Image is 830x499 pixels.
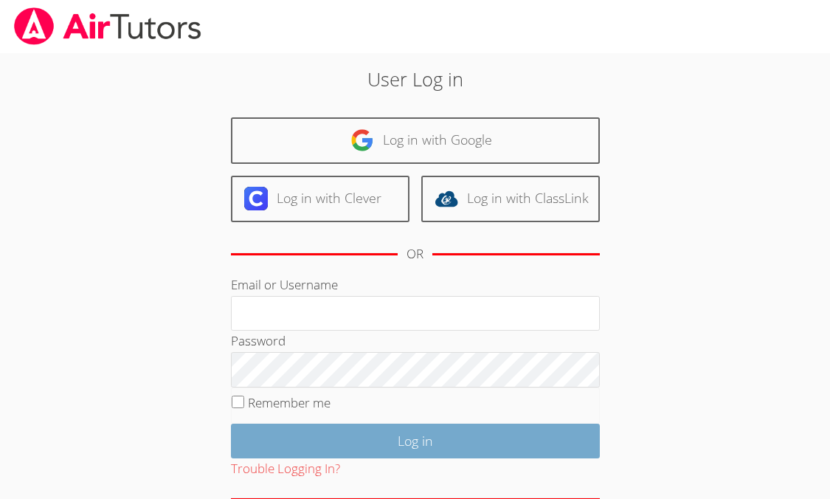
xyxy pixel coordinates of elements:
[191,65,640,93] h2: User Log in
[407,244,423,265] div: OR
[350,128,374,152] img: google-logo-50288ca7cdecda66e5e0955fdab243c47b7ad437acaf1139b6f446037453330a.svg
[248,394,331,411] label: Remember me
[435,187,458,210] img: classlink-logo-d6bb404cc1216ec64c9a2012d9dc4662098be43eaf13dc465df04b49fa7ab582.svg
[231,332,286,349] label: Password
[231,117,600,164] a: Log in with Google
[421,176,600,222] a: Log in with ClassLink
[231,176,409,222] a: Log in with Clever
[231,276,338,293] label: Email or Username
[244,187,268,210] img: clever-logo-6eab21bc6e7a338710f1a6ff85c0baf02591cd810cc4098c63d3a4b26e2feb20.svg
[231,458,340,480] button: Trouble Logging In?
[231,424,600,458] input: Log in
[13,7,203,45] img: airtutors_banner-c4298cdbf04f3fff15de1276eac7730deb9818008684d7c2e4769d2f7ddbe033.png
